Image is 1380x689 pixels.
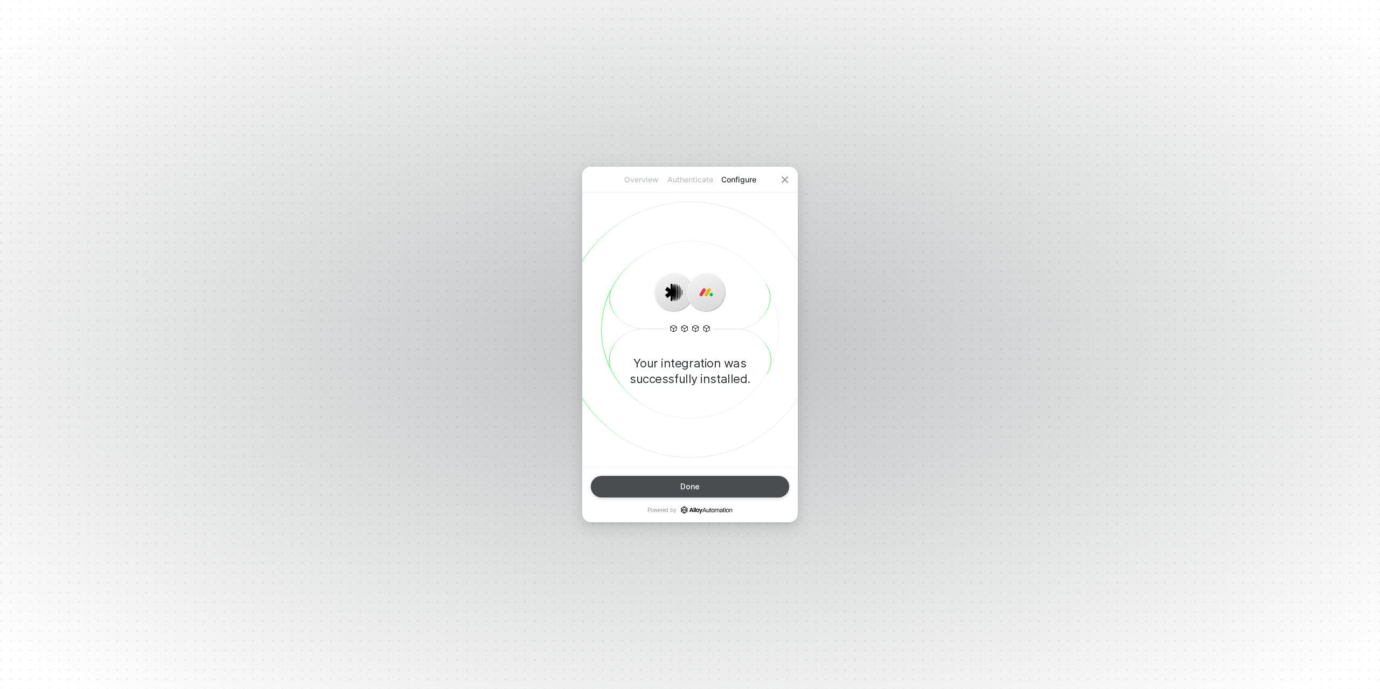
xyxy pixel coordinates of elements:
p: Authenticate [666,174,714,185]
p: Overview [617,174,666,185]
a: icon-success [681,506,733,514]
p: Configure [714,174,763,185]
div: Done [680,482,700,491]
p: Powered by [647,506,733,514]
p: Your integration was successfully installed. [599,356,781,387]
span: icon-close [781,175,789,184]
img: icon [665,284,682,301]
img: icon [698,284,715,301]
button: Done [591,476,789,497]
